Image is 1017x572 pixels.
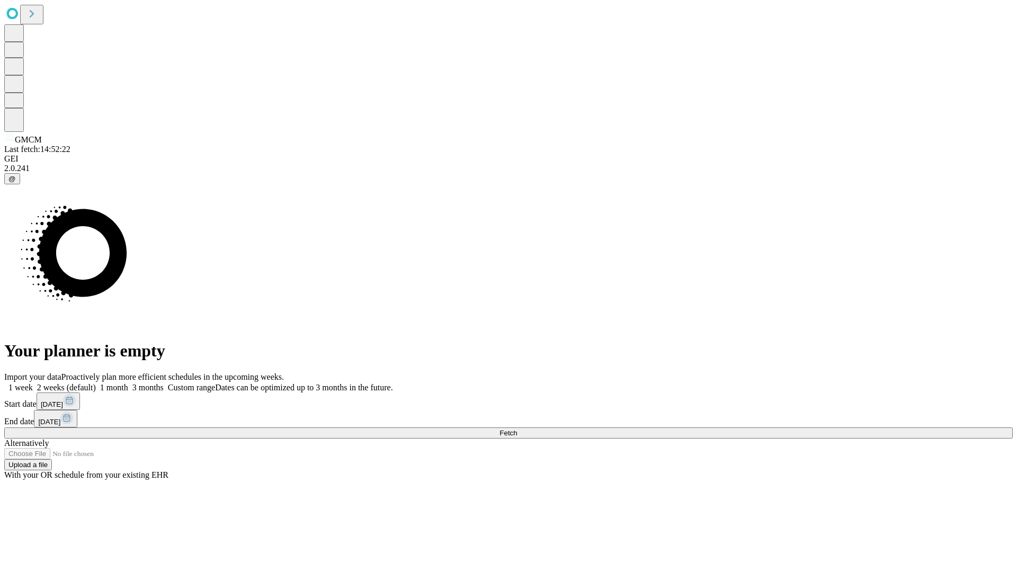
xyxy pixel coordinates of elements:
[215,383,392,392] span: Dates can be optimized up to 3 months in the future.
[4,341,1013,361] h1: Your planner is empty
[4,439,49,448] span: Alternatively
[34,410,77,427] button: [DATE]
[4,145,70,154] span: Last fetch: 14:52:22
[8,175,16,183] span: @
[4,154,1013,164] div: GEI
[37,383,96,392] span: 2 weeks (default)
[37,392,80,410] button: [DATE]
[8,383,33,392] span: 1 week
[100,383,128,392] span: 1 month
[132,383,164,392] span: 3 months
[4,372,61,381] span: Import your data
[499,429,517,437] span: Fetch
[41,400,63,408] span: [DATE]
[4,427,1013,439] button: Fetch
[4,459,52,470] button: Upload a file
[15,135,42,144] span: GMCM
[4,410,1013,427] div: End date
[168,383,215,392] span: Custom range
[61,372,284,381] span: Proactively plan more efficient schedules in the upcoming weeks.
[4,173,20,184] button: @
[38,418,60,426] span: [DATE]
[4,470,168,479] span: With your OR schedule from your existing EHR
[4,164,1013,173] div: 2.0.241
[4,392,1013,410] div: Start date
